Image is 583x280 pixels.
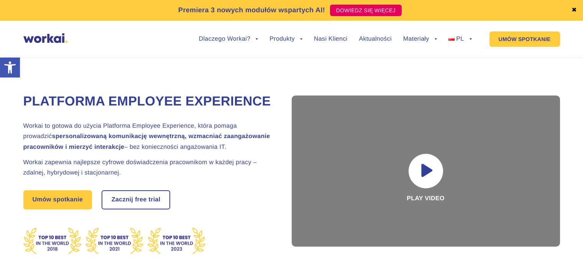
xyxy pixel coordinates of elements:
[456,36,464,42] span: PL
[199,36,258,42] a: Dlaczego Workai?
[292,96,560,247] div: Play video
[330,5,402,16] a: DOWIEDZ SIĘ WIĘCEJ
[572,7,577,13] a: ✖
[23,93,273,110] h1: Platforma Employee Experience
[23,133,270,150] strong: spersonalizowaną komunikację wewnętrzną, wzmacniać zaangażowanie pracowników i mierzyć interakcje
[359,36,391,42] a: Aktualności
[489,31,560,47] a: UMÓW SPOTKANIE
[23,157,273,178] h2: Workai zapewnia najlepsze cyfrowe doświadczenia pracownikom w każdej pracy – zdalnej, hybrydowej ...
[269,36,302,42] a: Produkty
[102,191,170,209] a: Zacznij free trial
[314,36,347,42] a: Nasi Klienci
[23,190,92,209] a: Umów spotkanie
[23,121,273,152] h2: Workai to gotowa do użycia Platforma Employee Experience, która pomaga prowadzić – bez koniecznoś...
[178,5,325,15] p: Premiera 3 nowych modułów wspartych AI!
[403,36,437,42] a: Materiały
